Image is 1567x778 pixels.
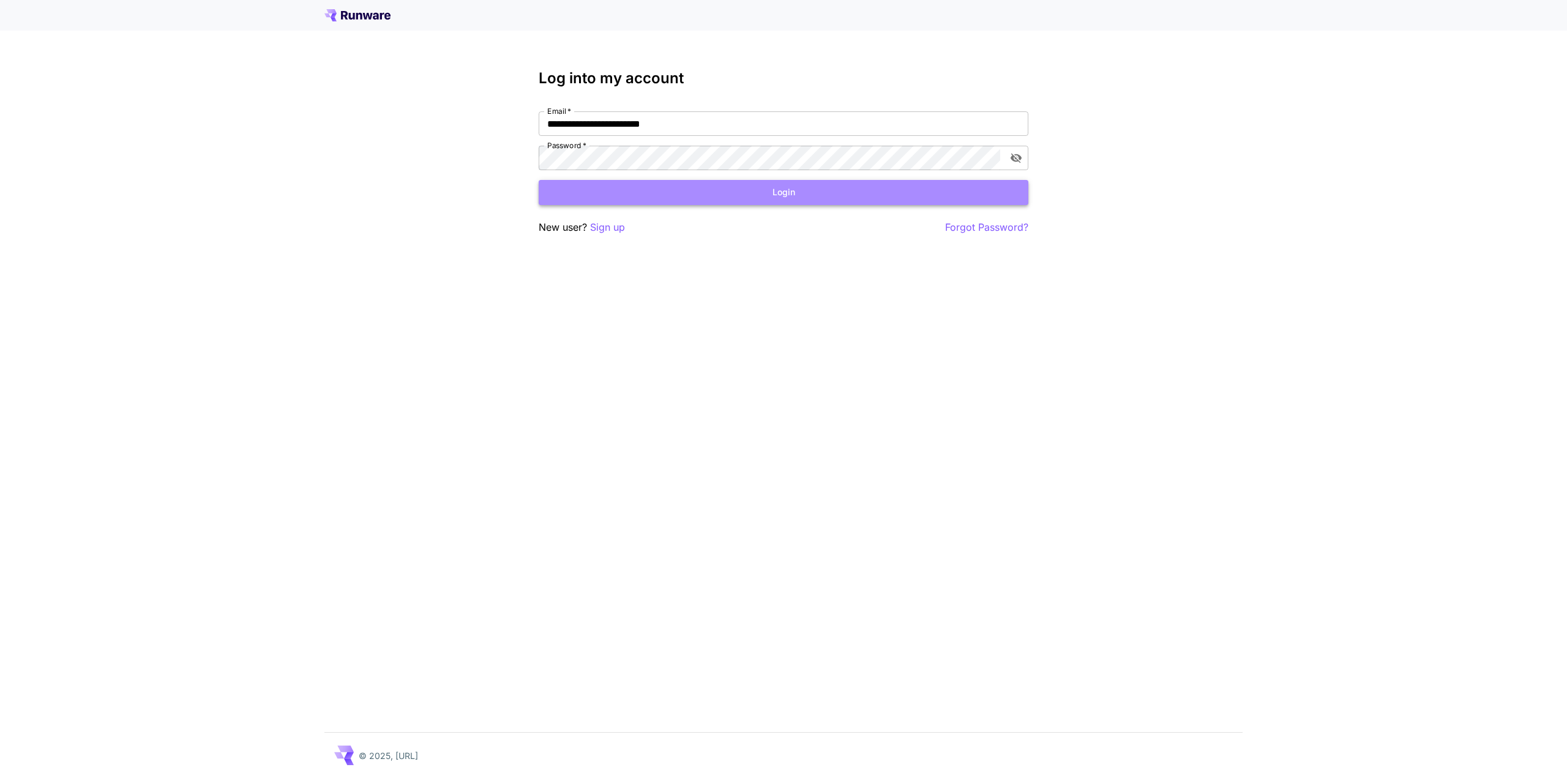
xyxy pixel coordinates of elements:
[1005,147,1027,169] button: toggle password visibility
[547,106,571,116] label: Email
[359,749,418,762] p: © 2025, [URL]
[539,220,625,235] p: New user?
[547,140,586,151] label: Password
[539,180,1028,205] button: Login
[590,220,625,235] button: Sign up
[945,220,1028,235] button: Forgot Password?
[539,70,1028,87] h3: Log into my account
